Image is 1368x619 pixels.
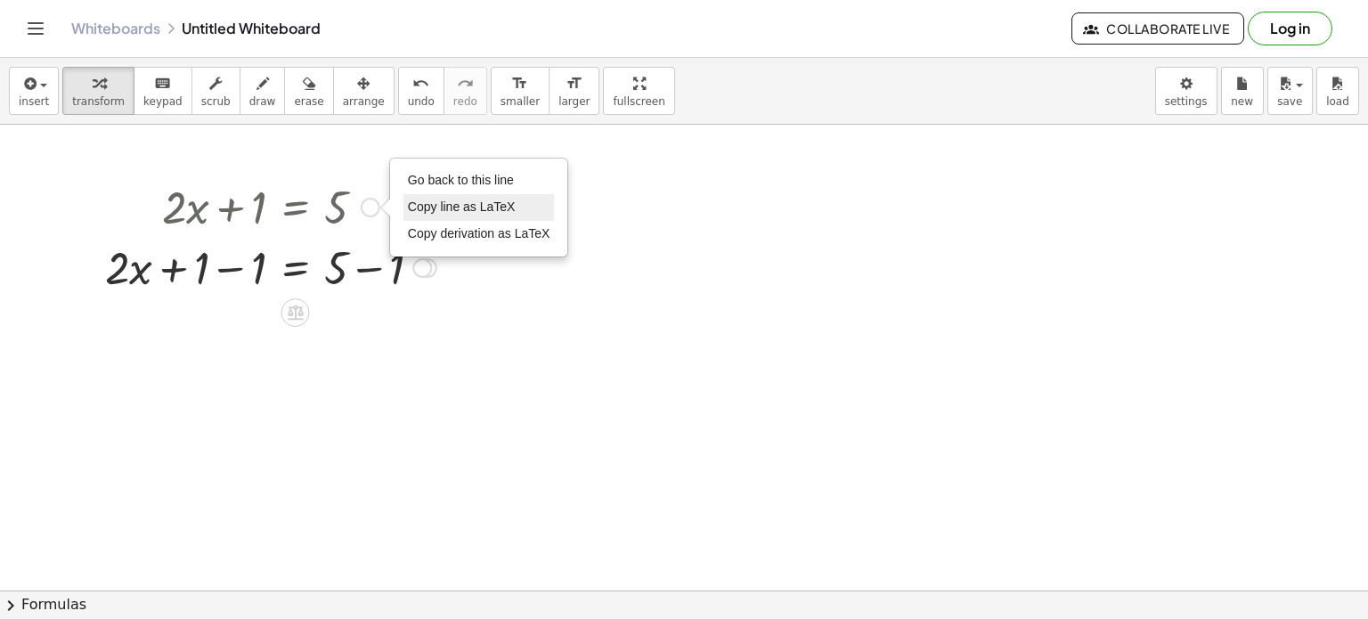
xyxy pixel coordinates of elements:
span: scrub [201,95,231,108]
i: format_size [566,73,582,94]
span: keypad [143,95,183,108]
span: undo [408,95,435,108]
div: Apply the same math to both sides of the equation [281,298,310,327]
span: Copy derivation as LaTeX [408,226,550,240]
span: save [1277,95,1302,108]
button: undoundo [398,67,444,115]
span: Collaborate Live [1087,20,1229,37]
button: insert [9,67,59,115]
button: save [1267,67,1313,115]
span: Go back to this line [408,173,514,187]
button: settings [1155,67,1217,115]
button: arrange [333,67,395,115]
span: transform [72,95,125,108]
i: redo [457,73,474,94]
span: erase [294,95,323,108]
span: settings [1165,95,1208,108]
button: keyboardkeypad [134,67,192,115]
span: new [1231,95,1253,108]
span: smaller [501,95,540,108]
span: Copy line as LaTeX [408,200,516,214]
span: larger [558,95,590,108]
button: load [1316,67,1359,115]
button: Collaborate Live [1071,12,1244,45]
button: scrub [191,67,240,115]
button: Toggle navigation [21,14,50,43]
i: format_size [511,73,528,94]
span: arrange [343,95,385,108]
span: load [1326,95,1349,108]
a: Whiteboards [71,20,160,37]
span: draw [249,95,276,108]
button: format_sizelarger [549,67,599,115]
button: draw [240,67,286,115]
i: keyboard [154,73,171,94]
button: erase [284,67,333,115]
button: redoredo [444,67,487,115]
span: insert [19,95,49,108]
button: transform [62,67,134,115]
span: fullscreen [613,95,664,108]
span: redo [453,95,477,108]
button: new [1221,67,1264,115]
button: Log in [1248,12,1332,45]
button: fullscreen [603,67,674,115]
i: undo [412,73,429,94]
button: format_sizesmaller [491,67,550,115]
